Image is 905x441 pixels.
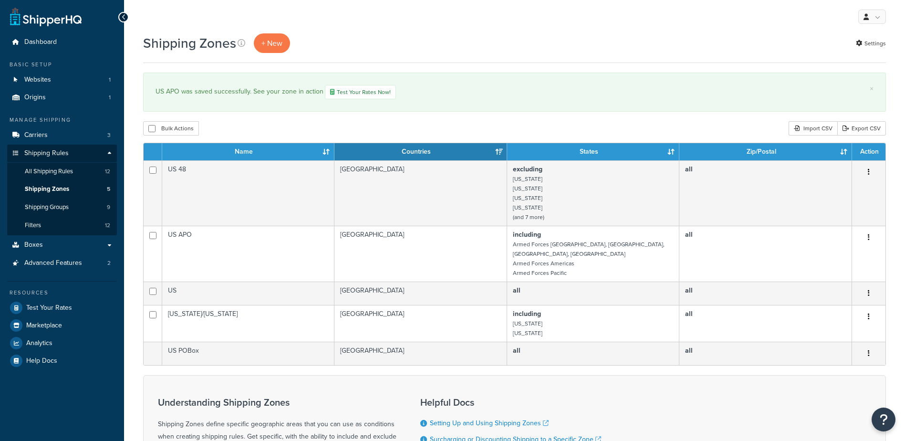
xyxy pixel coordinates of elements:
div: Import CSV [789,121,837,136]
li: Shipping Zones [7,180,117,198]
small: [US_STATE] [513,194,542,202]
a: + New [254,33,290,53]
span: Filters [25,221,41,230]
th: States: activate to sort column ascending [507,143,679,160]
small: [US_STATE] [513,319,542,328]
a: Filters 12 [7,217,117,234]
a: Websites 1 [7,71,117,89]
span: All Shipping Rules [25,168,73,176]
span: 9 [107,203,110,211]
h1: Shipping Zones [143,34,236,52]
a: Analytics [7,335,117,352]
span: Help Docs [26,357,57,365]
small: Armed Forces [GEOGRAPHIC_DATA], [GEOGRAPHIC_DATA], [GEOGRAPHIC_DATA], [GEOGRAPHIC_DATA] [513,240,665,258]
b: all [685,164,693,174]
span: Analytics [26,339,52,347]
span: + New [261,38,282,49]
td: [GEOGRAPHIC_DATA] [334,305,507,342]
td: US APO [162,226,334,282]
a: Test Your Rates [7,299,117,316]
span: 3 [107,131,111,139]
span: Advanced Features [24,259,82,267]
td: US POBox [162,342,334,365]
h3: Helpful Docs [420,397,601,408]
span: 1 [109,76,111,84]
span: 1 [109,94,111,102]
small: Armed Forces Pacific [513,269,567,277]
a: Test Your Rates Now! [325,85,396,99]
li: Shipping Groups [7,199,117,216]
th: Countries: activate to sort column ascending [334,143,507,160]
td: US [162,282,334,305]
b: excluding [513,164,542,174]
span: Origins [24,94,46,102]
div: Manage Shipping [7,116,117,124]
a: Advanced Features 2 [7,254,117,272]
b: all [513,346,520,356]
h3: Understanding Shipping Zones [158,397,396,408]
a: Help Docs [7,352,117,369]
a: Shipping Groups 9 [7,199,117,216]
td: [GEOGRAPHIC_DATA] [334,226,507,282]
span: Shipping Groups [25,203,69,211]
a: Origins 1 [7,89,117,106]
span: Test Your Rates [26,304,72,312]
a: Carriers 3 [7,126,117,144]
span: Dashboard [24,38,57,46]
li: Shipping Rules [7,145,117,235]
b: including [513,230,541,240]
span: Boxes [24,241,43,249]
a: Export CSV [837,121,886,136]
div: Basic Setup [7,61,117,69]
td: [GEOGRAPHIC_DATA] [334,160,507,226]
th: Zip/Postal: activate to sort column ascending [679,143,852,160]
td: [US_STATE]/[US_STATE] [162,305,334,342]
div: US APO was saved successfully. See your zone in action [156,85,874,99]
li: Advanced Features [7,254,117,272]
span: 12 [105,168,110,176]
span: 2 [107,259,111,267]
a: Setting Up and Using Shipping Zones [430,418,549,428]
a: Marketplace [7,317,117,334]
b: all [513,285,520,295]
a: Shipping Zones 5 [7,180,117,198]
button: Open Resource Center [872,408,895,431]
a: Boxes [7,236,117,254]
span: Websites [24,76,51,84]
td: [GEOGRAPHIC_DATA] [334,282,507,305]
li: All Shipping Rules [7,163,117,180]
b: including [513,309,541,319]
small: [US_STATE] [513,329,542,337]
button: Bulk Actions [143,121,199,136]
small: [US_STATE] [513,184,542,193]
div: Resources [7,289,117,297]
span: Shipping Zones [25,185,69,193]
small: [US_STATE] [513,175,542,183]
b: all [685,230,693,240]
a: Shipping Rules [7,145,117,162]
td: US 48 [162,160,334,226]
b: all [685,285,693,295]
a: All Shipping Rules 12 [7,163,117,180]
a: × [870,85,874,93]
span: 5 [107,185,110,193]
small: Armed Forces Americas [513,259,574,268]
b: all [685,309,693,319]
small: [US_STATE] [513,203,542,212]
th: Action [852,143,885,160]
span: Marketplace [26,322,62,330]
li: Carriers [7,126,117,144]
li: Websites [7,71,117,89]
a: ShipperHQ Home [10,7,82,26]
td: [GEOGRAPHIC_DATA] [334,342,507,365]
a: Settings [856,37,886,50]
li: Dashboard [7,33,117,51]
li: Origins [7,89,117,106]
b: all [685,346,693,356]
th: Name: activate to sort column ascending [162,143,334,160]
